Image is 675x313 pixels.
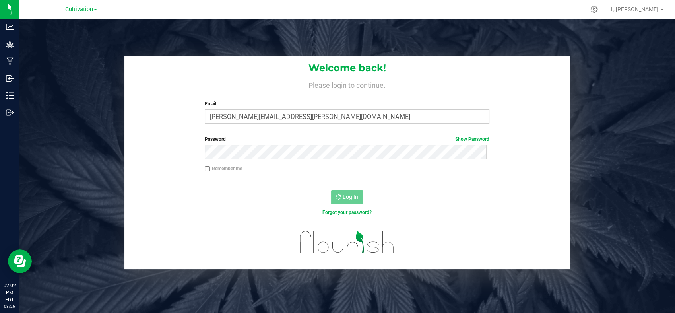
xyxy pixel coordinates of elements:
[124,63,570,73] h1: Welcome back!
[65,6,93,13] span: Cultivation
[331,190,363,204] button: Log In
[205,100,490,107] label: Email
[4,303,16,309] p: 08/26
[205,165,242,172] label: Remember me
[6,23,14,31] inline-svg: Analytics
[6,74,14,82] inline-svg: Inbound
[6,40,14,48] inline-svg: Grow
[291,224,403,260] img: flourish_logo.svg
[4,282,16,303] p: 02:02 PM EDT
[6,57,14,65] inline-svg: Manufacturing
[455,136,489,142] a: Show Password
[6,91,14,99] inline-svg: Inventory
[124,80,570,89] h4: Please login to continue.
[608,6,660,12] span: Hi, [PERSON_NAME]!
[322,210,372,215] a: Forgot your password?
[205,136,226,142] span: Password
[343,194,358,200] span: Log In
[8,249,32,273] iframe: Resource center
[589,6,599,13] div: Manage settings
[6,109,14,117] inline-svg: Outbound
[205,166,210,172] input: Remember me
